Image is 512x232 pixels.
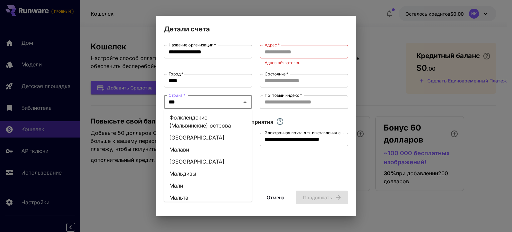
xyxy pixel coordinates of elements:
font: Малави [169,146,189,153]
font: Электронная почта для выставления счетов [265,130,351,135]
font: Мальта [169,194,188,201]
font: [GEOGRAPHIC_DATA] [169,134,224,141]
button: Отмена [260,191,290,204]
font: Мали [169,182,183,189]
button: Close [240,97,250,107]
font: Адрес [265,42,277,47]
font: Название организации [169,42,213,47]
font: Город [169,71,181,76]
font: Адрес обязателен [265,60,300,65]
svg: Если вы являетесь налогоплательщиком, введите здесь свой налоговый идентификационный номер. [276,118,284,126]
font: Состояние [265,71,286,76]
font: Страна [169,93,183,98]
font: [GEOGRAPHIC_DATA] [169,158,224,165]
font: Отмена [267,194,284,200]
font: Мальдивы [169,170,196,177]
font: Почтовый индекс [265,93,299,98]
font: Детали счета [164,25,210,33]
font: Фолклендские (Мальвинские) острова [169,114,231,129]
